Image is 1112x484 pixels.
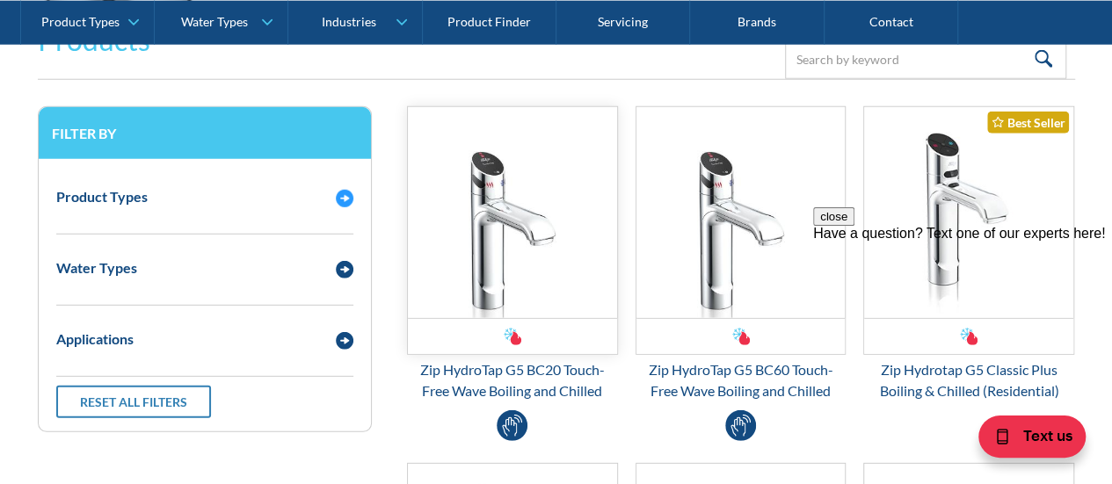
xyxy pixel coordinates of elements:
a: Zip Hydrotap G5 Classic Plus Boiling & Chilled (Residential)Best SellerZip Hydrotap G5 Classic Pl... [863,106,1074,401]
div: Industries [321,14,375,29]
h3: Filter by [52,125,358,141]
a: Zip HydroTap G5 BC60 Touch-Free Wave Boiling and ChilledZip HydroTap G5 BC60 Touch-Free Wave Boil... [636,106,847,401]
img: Zip HydroTap G5 BC20 Touch-Free Wave Boiling and Chilled [408,107,617,318]
img: Zip HydroTap G5 BC60 Touch-Free Wave Boiling and Chilled [636,107,846,318]
div: Applications [56,329,134,350]
div: Zip HydroTap G5 BC60 Touch-Free Wave Boiling and Chilled [636,359,847,401]
img: Zip Hydrotap G5 Classic Plus Boiling & Chilled (Residential) [864,107,1073,318]
div: Zip HydroTap G5 BC20 Touch-Free Wave Boiling and Chilled [407,359,618,401]
a: Reset all filters [56,386,211,418]
div: Water Types [181,14,248,29]
a: Zip HydroTap G5 BC20 Touch-Free Wave Boiling and ChilledZip HydroTap G5 BC20 Touch-Free Wave Boil... [407,106,618,401]
iframe: podium webchat widget bubble [936,396,1112,484]
iframe: podium webchat widget prompt [813,207,1112,418]
input: Search by keyword [785,40,1066,79]
div: Water Types [56,257,137,278]
div: Product Types [41,14,120,29]
div: Product Types [56,186,148,207]
div: Best Seller [987,112,1069,134]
